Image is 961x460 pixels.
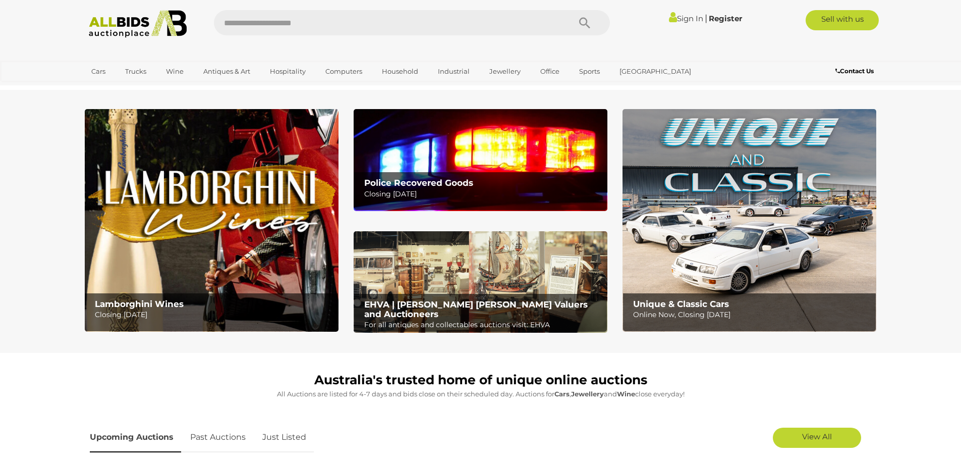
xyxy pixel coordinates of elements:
[319,63,369,80] a: Computers
[85,63,112,80] a: Cars
[354,231,607,333] a: EHVA | Evans Hastings Valuers and Auctioneers EHVA | [PERSON_NAME] [PERSON_NAME] Valuers and Auct...
[623,109,876,332] a: Unique & Classic Cars Unique & Classic Cars Online Now, Closing [DATE]
[85,109,338,332] a: Lamborghini Wines Lamborghini Wines Closing [DATE]
[364,299,588,319] b: EHVA | [PERSON_NAME] [PERSON_NAME] Valuers and Auctioneers
[709,14,742,23] a: Register
[364,178,473,188] b: Police Recovered Goods
[119,63,153,80] a: Trucks
[669,14,703,23] a: Sign In
[705,13,707,24] span: |
[802,432,832,441] span: View All
[364,319,602,331] p: For all antiques and collectables auctions visit: EHVA
[431,63,476,80] a: Industrial
[534,63,566,80] a: Office
[354,231,607,333] img: EHVA | Evans Hastings Valuers and Auctioneers
[554,390,570,398] strong: Cars
[85,109,338,332] img: Lamborghini Wines
[364,188,602,200] p: Closing [DATE]
[623,109,876,332] img: Unique & Classic Cars
[375,63,425,80] a: Household
[613,63,698,80] a: [GEOGRAPHIC_DATA]
[159,63,190,80] a: Wine
[835,67,874,75] b: Contact Us
[263,63,312,80] a: Hospitality
[835,66,876,77] a: Contact Us
[197,63,257,80] a: Antiques & Art
[90,388,872,400] p: All Auctions are listed for 4-7 days and bids close on their scheduled day. Auctions for , and cl...
[573,63,606,80] a: Sports
[354,109,607,211] img: Police Recovered Goods
[95,309,332,321] p: Closing [DATE]
[90,373,872,387] h1: Australia's trusted home of unique online auctions
[95,299,184,309] b: Lamborghini Wines
[483,63,527,80] a: Jewellery
[571,390,604,398] strong: Jewellery
[83,10,193,38] img: Allbids.com.au
[90,423,181,452] a: Upcoming Auctions
[633,309,871,321] p: Online Now, Closing [DATE]
[559,10,610,35] button: Search
[773,428,861,448] a: View All
[617,390,635,398] strong: Wine
[255,423,314,452] a: Just Listed
[806,10,879,30] a: Sell with us
[354,109,607,211] a: Police Recovered Goods Police Recovered Goods Closing [DATE]
[633,299,729,309] b: Unique & Classic Cars
[183,423,253,452] a: Past Auctions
